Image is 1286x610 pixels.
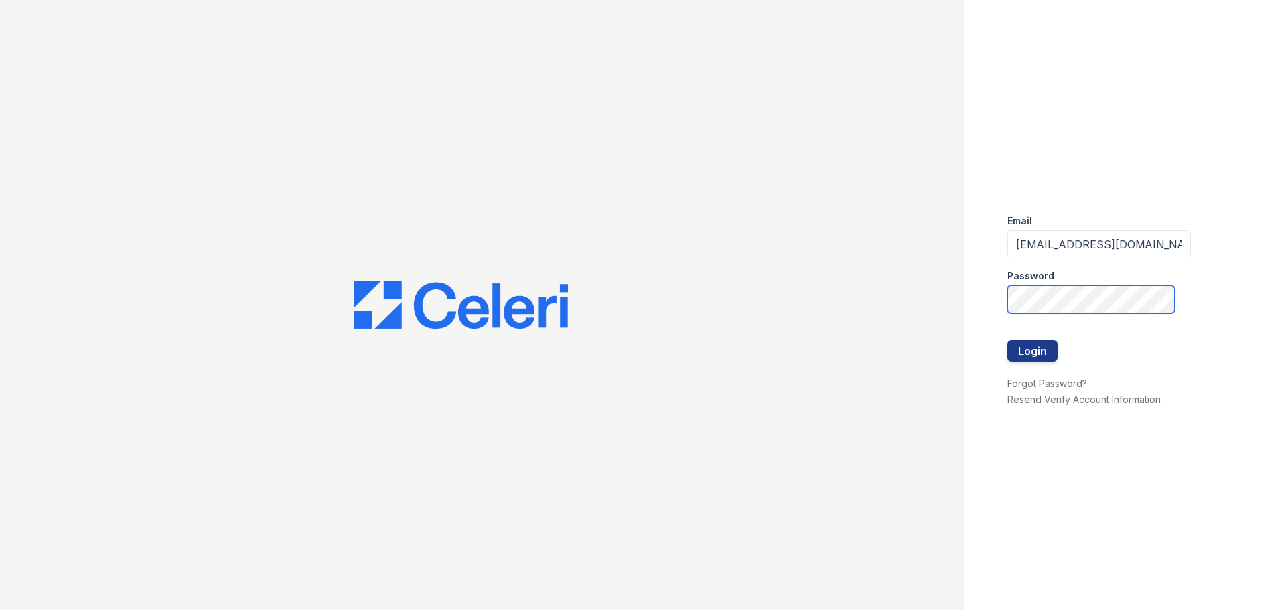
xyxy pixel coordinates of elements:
button: Login [1007,340,1058,362]
label: Email [1007,214,1032,228]
img: CE_Logo_Blue-a8612792a0a2168367f1c8372b55b34899dd931a85d93a1a3d3e32e68fde9ad4.png [354,281,568,329]
label: Password [1007,269,1054,283]
a: Forgot Password? [1007,378,1087,389]
a: Resend Verify Account Information [1007,394,1161,405]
